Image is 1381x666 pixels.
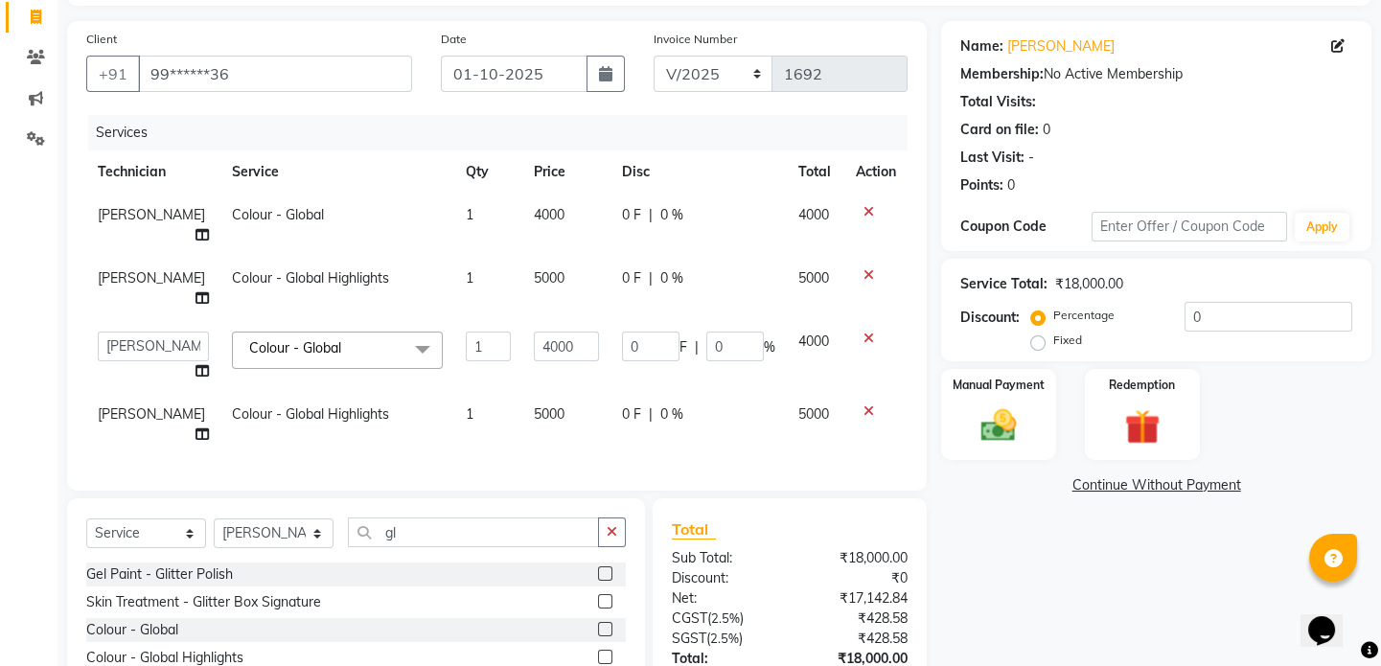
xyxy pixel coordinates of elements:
th: Disc [610,150,787,194]
th: Service [220,150,454,194]
span: 0 % [660,268,683,288]
div: Services [88,115,922,150]
span: 5000 [798,405,829,423]
div: Colour - Global [86,620,178,640]
div: ₹428.58 [790,609,922,629]
label: Date [441,31,467,48]
div: No Active Membership [960,64,1352,84]
span: 4000 [798,333,829,350]
a: [PERSON_NAME] [1007,36,1115,57]
span: | [649,268,653,288]
span: | [649,205,653,225]
label: Fixed [1053,332,1082,349]
th: Price [522,150,610,194]
span: 1 [466,206,473,223]
span: 0 F [622,205,641,225]
span: Total [672,519,716,540]
div: Name: [960,36,1003,57]
div: Points: [960,175,1003,195]
span: | [649,404,653,425]
div: ( ) [657,629,790,649]
input: Enter Offer / Coupon Code [1092,212,1287,241]
span: 0 F [622,268,641,288]
div: ₹17,142.84 [790,588,922,609]
div: 0 [1043,120,1050,140]
span: 5000 [534,405,564,423]
div: Service Total: [960,274,1047,294]
span: 0 % [660,404,683,425]
div: Net: [657,588,790,609]
button: Apply [1295,213,1349,241]
label: Manual Payment [953,377,1045,394]
div: Total Visits: [960,92,1036,112]
div: Card on file: [960,120,1039,140]
div: Discount: [960,308,1020,328]
label: Client [86,31,117,48]
a: Continue Without Payment [945,475,1368,495]
span: 0 F [622,404,641,425]
span: 5000 [798,269,829,287]
th: Technician [86,150,220,194]
span: % [764,337,775,357]
div: 0 [1007,175,1015,195]
label: Redemption [1109,377,1175,394]
th: Action [844,150,908,194]
div: ₹18,000.00 [790,548,922,568]
button: +91 [86,56,140,92]
span: Colour - Global [249,339,341,356]
span: [PERSON_NAME] [98,269,205,287]
div: - [1028,148,1034,168]
span: 2.5% [711,610,740,626]
label: Percentage [1053,307,1115,324]
div: Last Visit: [960,148,1024,168]
span: [PERSON_NAME] [98,405,205,423]
div: ₹0 [790,568,922,588]
div: ₹18,000.00 [1055,274,1123,294]
a: x [341,339,350,356]
span: 1 [466,405,473,423]
span: SGST [672,630,706,647]
div: Skin Treatment - Glitter Box Signature [86,592,321,612]
input: Search by Name/Mobile/Email/Code [138,56,412,92]
img: _cash.svg [970,405,1027,446]
span: 2.5% [710,631,739,646]
div: Sub Total: [657,548,790,568]
div: Membership: [960,64,1044,84]
span: 5000 [534,269,564,287]
th: Qty [454,150,522,194]
div: Discount: [657,568,790,588]
span: Colour - Global Highlights [232,269,389,287]
span: 4000 [534,206,564,223]
div: Gel Paint - Glitter Polish [86,564,233,585]
iframe: chat widget [1300,589,1362,647]
span: 4000 [798,206,829,223]
span: 0 % [660,205,683,225]
input: Search or Scan [348,517,599,547]
div: Coupon Code [960,217,1091,237]
span: Colour - Global Highlights [232,405,389,423]
span: CGST [672,609,707,627]
div: ( ) [657,609,790,629]
img: _gift.svg [1114,405,1171,449]
label: Invoice Number [654,31,737,48]
span: 1 [466,269,473,287]
span: [PERSON_NAME] [98,206,205,223]
span: Colour - Global [232,206,324,223]
span: | [695,337,699,357]
div: ₹428.58 [790,629,922,649]
span: F [679,337,687,357]
th: Total [787,150,845,194]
